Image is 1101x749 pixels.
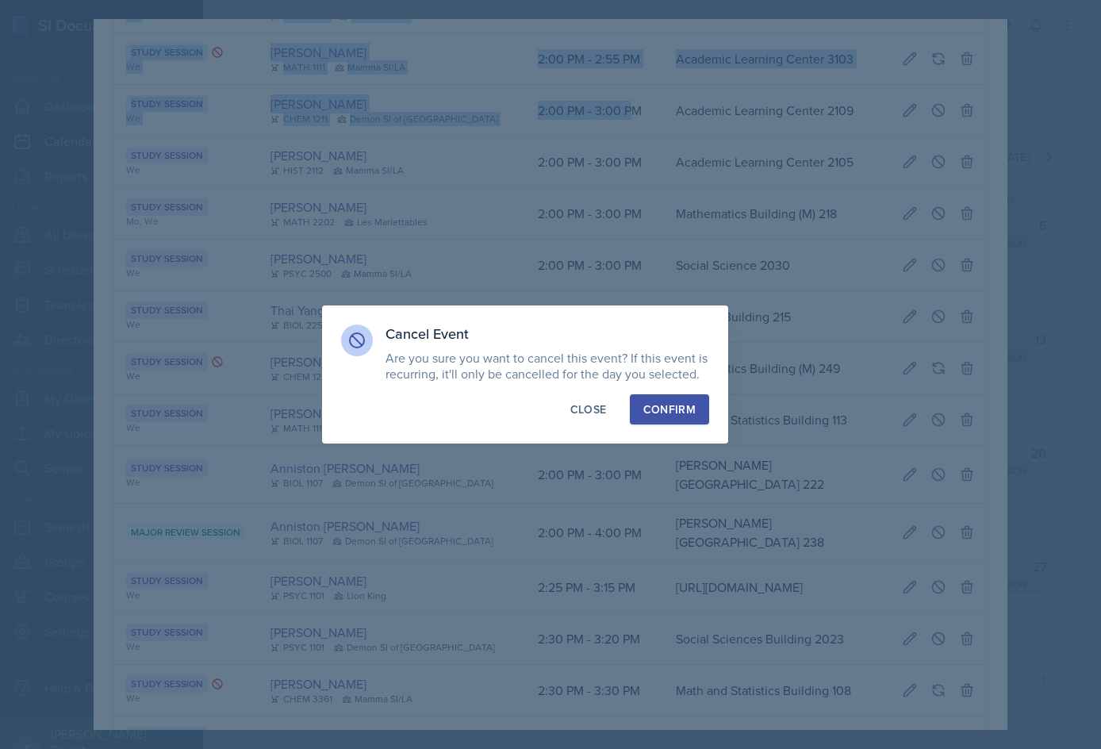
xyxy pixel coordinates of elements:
[630,394,709,424] button: Confirm
[643,401,696,417] div: Confirm
[386,325,709,344] h3: Cancel Event
[386,350,709,382] p: Are you sure you want to cancel this event? If this event is recurring, it'll only be cancelled f...
[570,401,607,417] div: Close
[557,394,620,424] button: Close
